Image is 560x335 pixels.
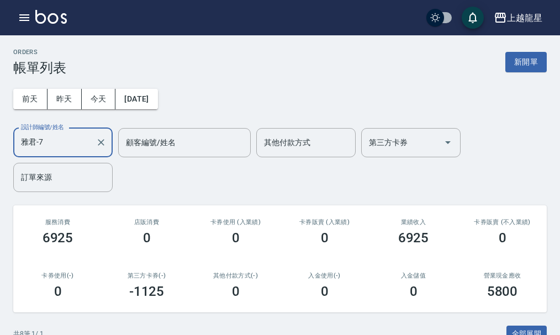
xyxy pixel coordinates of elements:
h2: 業績收入 [382,219,445,226]
h3: 5800 [487,284,518,299]
h2: 入金儲值 [382,272,445,279]
h3: 6925 [398,230,429,246]
h3: 0 [54,284,62,299]
h3: 6925 [43,230,73,246]
h3: 0 [232,284,240,299]
h3: 服務消費 [27,219,89,226]
label: 設計師編號/姓名 [21,123,64,131]
h2: ORDERS [13,49,66,56]
button: [DATE] [115,89,157,109]
h2: 入金使用(-) [293,272,356,279]
button: 前天 [13,89,47,109]
h3: 帳單列表 [13,60,66,76]
h2: 其他付款方式(-) [204,272,267,279]
h3: 0 [143,230,151,246]
a: 新開單 [505,56,547,67]
h3: 0 [232,230,240,246]
button: Open [439,134,457,151]
button: 新開單 [505,52,547,72]
div: 上越龍星 [507,11,542,25]
h2: 第三方卡券(-) [115,272,178,279]
button: 上越龍星 [489,7,547,29]
img: Logo [35,10,67,24]
h2: 營業現金應收 [471,272,533,279]
h3: 0 [499,230,506,246]
h3: 0 [410,284,418,299]
h2: 卡券販賣 (入業績) [293,219,356,226]
h2: 店販消費 [115,219,178,226]
button: 昨天 [47,89,82,109]
h3: -1125 [129,284,165,299]
button: save [462,7,484,29]
h3: 0 [321,284,329,299]
button: 今天 [82,89,116,109]
h3: 0 [321,230,329,246]
h2: 卡券使用(-) [27,272,89,279]
button: Clear [93,135,109,150]
h2: 卡券販賣 (不入業績) [471,219,533,226]
h2: 卡券使用 (入業績) [204,219,267,226]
